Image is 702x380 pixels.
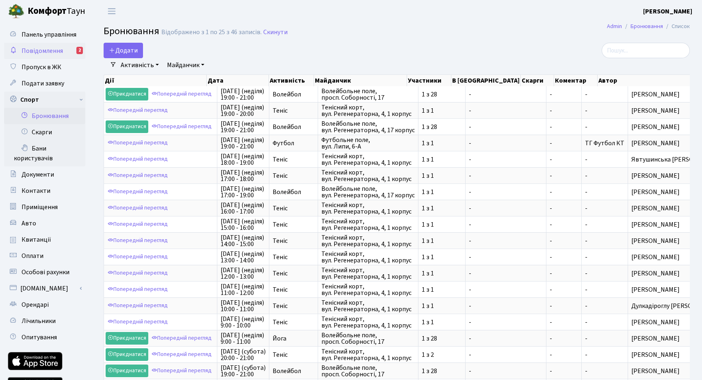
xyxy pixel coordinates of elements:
[221,88,266,101] span: [DATE] (неділя) 19:00 - 21:00
[22,219,36,228] span: Авто
[321,348,415,361] span: Тенісний корт, вул. Регенераторна, 4, 1 корпус
[221,348,266,361] span: [DATE] (субота) 20:00 - 21:00
[550,173,578,179] span: -
[221,186,266,199] span: [DATE] (неділя) 17:00 - 19:00
[607,22,622,31] a: Admin
[550,140,578,146] span: -
[273,205,314,212] span: Теніс
[321,88,415,101] span: Волейбольне поле, просп. Соборності, 17
[602,43,690,58] input: Пошук...
[321,137,415,150] span: Футбольне поле, вул. Липи, 6-А
[221,365,266,378] span: [DATE] (субота) 19:00 - 21:00
[585,204,587,213] span: -
[550,368,578,374] span: -
[221,332,266,345] span: [DATE] (неділя) 9:00 - 11:00
[273,107,314,114] span: Теніс
[585,350,587,359] span: -
[422,303,462,309] span: 1 з 1
[22,300,49,309] span: Орендарі
[28,4,85,18] span: Таун
[422,124,462,130] span: 1 з 28
[221,137,266,150] span: [DATE] (неділя) 19:00 - 21:00
[321,186,415,199] span: Волейбольне поле, вул. Регенераторна, 4, 17 корпус
[273,335,314,342] span: Йога
[422,205,462,212] span: 1 з 1
[221,104,266,117] span: [DATE] (неділя) 19:00 - 20:00
[585,220,587,229] span: -
[422,107,462,114] span: 1 з 1
[469,286,543,293] span: -
[550,205,578,212] span: -
[321,104,415,117] span: Тенісний корт, вул. Регенераторна, 4, 1 корпус
[550,156,578,163] span: -
[585,236,587,245] span: -
[22,79,64,88] span: Подати заявку
[550,286,578,293] span: -
[469,91,543,98] span: -
[269,75,314,86] th: Активність
[469,221,543,228] span: -
[321,251,415,264] span: Тенісний корт, вул. Регенераторна, 4, 1 корпус
[22,186,50,195] span: Контакти
[585,122,587,131] span: -
[22,203,58,212] span: Приміщення
[221,267,266,280] span: [DATE] (неділя) 12:00 - 13:00
[106,153,170,166] a: Попередній перегляд
[104,24,159,38] span: Бронювання
[585,171,587,180] span: -
[321,316,415,329] span: Тенісний корт, вул. Регенераторна, 4, 1 корпус
[422,368,462,374] span: 1 з 28
[321,120,415,133] span: Волейбольне поле, вул. Регенераторна, 4, 17 корпус
[106,218,170,231] a: Попередній перегляд
[4,297,85,313] a: Орендарі
[422,319,462,325] span: 1 з 1
[149,332,214,345] a: Попередній перегляд
[273,352,314,358] span: Теніс
[422,238,462,244] span: 1 з 1
[4,280,85,297] a: [DOMAIN_NAME]
[422,254,462,260] span: 1 з 1
[76,47,83,54] div: 2
[106,332,148,345] a: Приєднатися
[273,368,314,374] span: Волейбол
[585,318,587,327] span: -
[585,188,587,197] span: -
[550,221,578,228] span: -
[149,365,214,377] a: Попередній перегляд
[585,285,587,294] span: -
[149,120,214,133] a: Попередній перегляд
[321,218,415,231] span: Тенісний корт, вул. Регенераторна, 4, 1 корпус
[321,169,415,182] span: Тенісний корт, вул. Регенераторна, 4, 1 корпус
[469,335,543,342] span: -
[273,189,314,195] span: Волейбол
[22,170,54,179] span: Документи
[550,238,578,244] span: -
[422,270,462,277] span: 1 з 1
[422,140,462,146] span: 1 з 1
[22,268,69,277] span: Особові рахунки
[273,303,314,309] span: Теніс
[149,88,214,100] a: Попередній перегляд
[469,352,543,358] span: -
[643,7,692,16] a: [PERSON_NAME]
[273,221,314,228] span: Теніс
[273,156,314,163] span: Теніс
[585,301,587,310] span: -
[550,303,578,309] span: -
[106,120,148,133] a: Приєднатися
[521,75,554,86] th: Скарги
[106,267,170,280] a: Попередній перегляд
[321,365,415,378] span: Волейбольне поле, просп. Соборності, 17
[4,215,85,231] a: Авто
[4,124,85,140] a: Скарги
[321,332,415,345] span: Волейбольне поле, просп. Соборності, 17
[273,140,314,146] span: Футбол
[22,251,43,260] span: Оплати
[106,202,170,214] a: Попередній перегляд
[161,28,262,36] div: Відображено з 1 по 25 з 46 записів.
[469,124,543,130] span: -
[550,91,578,98] span: -
[4,231,85,248] a: Квитанції
[422,156,462,163] span: 1 з 1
